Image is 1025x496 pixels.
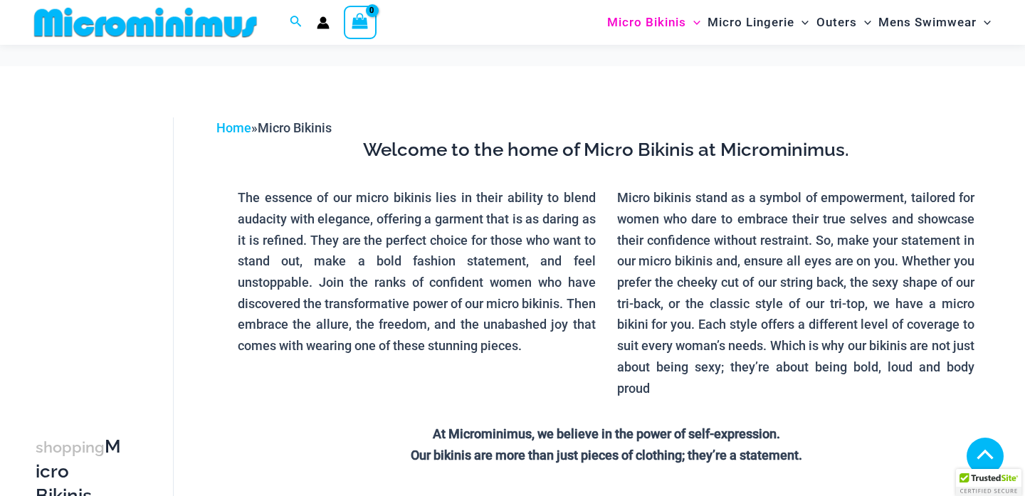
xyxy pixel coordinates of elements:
a: Home [216,120,251,135]
span: Menu Toggle [977,4,991,41]
span: Menu Toggle [857,4,871,41]
span: Outers [816,4,857,41]
span: Micro Bikinis [258,120,332,135]
p: The essence of our micro bikinis lies in their ability to blend audacity with elegance, offering ... [238,187,596,357]
img: MM SHOP LOGO FLAT [28,6,263,38]
span: Menu Toggle [686,4,700,41]
a: Micro BikinisMenu ToggleMenu Toggle [604,4,704,41]
nav: Site Navigation [601,2,997,43]
span: Mens Swimwear [878,4,977,41]
h3: Welcome to the home of Micro Bikinis at Microminimus. [227,138,985,162]
a: Mens SwimwearMenu ToggleMenu Toggle [875,4,994,41]
span: Micro Bikinis [607,4,686,41]
p: Micro bikinis stand as a symbol of empowerment, tailored for women who dare to embrace their true... [617,187,975,399]
a: Micro LingerieMenu ToggleMenu Toggle [704,4,812,41]
div: TrustedSite Certified [956,469,1021,496]
a: OutersMenu ToggleMenu Toggle [813,4,875,41]
span: » [216,120,332,135]
span: shopping [36,438,105,456]
a: Search icon link [290,14,303,31]
a: Account icon link [317,16,330,29]
span: Micro Lingerie [708,4,794,41]
strong: Our bikinis are more than just pieces of clothing; they’re a statement. [411,448,802,463]
a: View Shopping Cart, empty [344,6,377,38]
strong: At Microminimus, we believe in the power of self-expression. [433,426,780,441]
span: Menu Toggle [794,4,809,41]
iframe: TrustedSite Certified [36,106,164,391]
